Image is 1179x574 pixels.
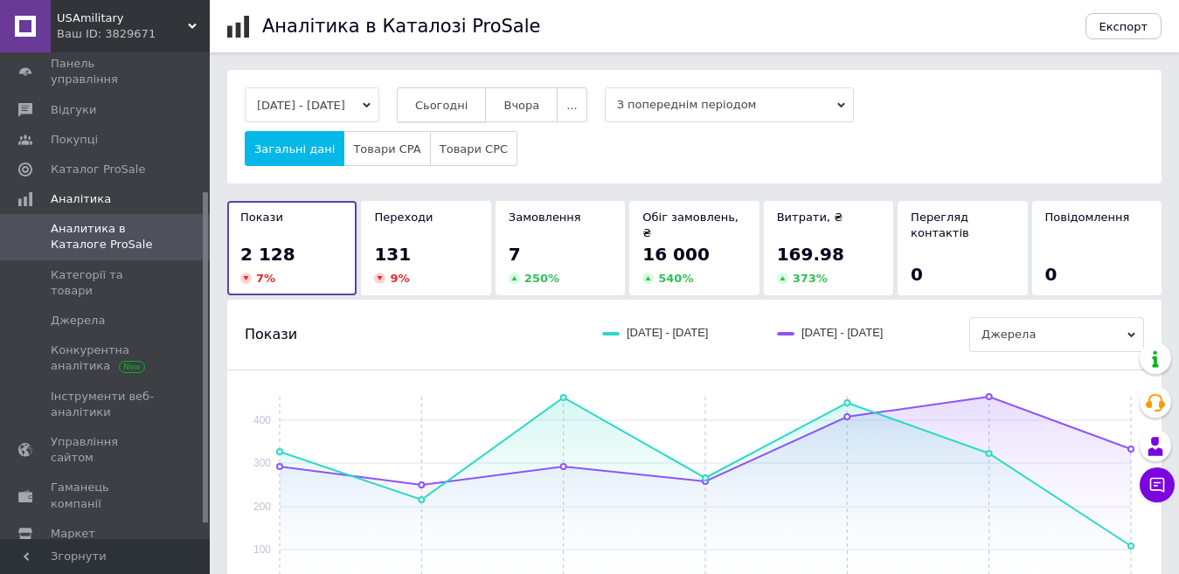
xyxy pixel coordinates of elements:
[503,99,539,112] span: Вчора
[51,342,162,374] span: Конкурентна аналітика
[240,211,283,224] span: Покази
[1045,264,1058,285] span: 0
[397,87,487,122] button: Сьогодні
[1140,467,1175,502] button: Чат з покупцем
[793,272,828,285] span: 373 %
[51,221,162,252] span: Аналитика в Каталоге ProSale
[440,142,508,156] span: Товари CPC
[245,131,344,166] button: Загальні дані
[485,87,558,122] button: Вчора
[253,543,271,556] text: 100
[254,142,335,156] span: Загальні дані
[509,211,581,224] span: Замовлення
[415,99,468,112] span: Сьогодні
[253,501,271,513] text: 200
[253,457,271,469] text: 300
[245,325,297,344] span: Покази
[51,480,162,511] span: Гаманець компанії
[253,414,271,426] text: 400
[969,317,1144,352] span: Джерела
[777,244,844,265] span: 169.98
[51,102,96,118] span: Відгуки
[51,389,162,420] span: Інструменти веб-аналітики
[642,244,710,265] span: 16 000
[51,191,111,207] span: Аналітика
[658,272,693,285] span: 540 %
[256,272,275,285] span: 7 %
[390,272,409,285] span: 9 %
[911,264,923,285] span: 0
[374,244,411,265] span: 131
[343,131,430,166] button: Товари CPA
[374,211,433,224] span: Переходи
[245,87,379,122] button: [DATE] - [DATE]
[509,244,521,265] span: 7
[777,211,843,224] span: Витрати, ₴
[51,56,162,87] span: Панель управління
[566,99,577,112] span: ...
[57,26,210,42] div: Ваш ID: 3829671
[642,211,739,239] span: Обіг замовлень, ₴
[1045,211,1130,224] span: Повідомлення
[57,10,188,26] span: USAmilitary
[262,16,540,37] h1: Аналітика в Каталозі ProSale
[1085,13,1162,39] button: Експорт
[1099,20,1148,33] span: Експорт
[557,87,586,122] button: ...
[353,142,420,156] span: Товари CPA
[51,162,145,177] span: Каталог ProSale
[911,211,969,239] span: Перегляд контактів
[51,132,98,148] span: Покупці
[430,131,517,166] button: Товари CPC
[51,313,105,328] span: Джерела
[51,434,162,466] span: Управління сайтом
[240,244,295,265] span: 2 128
[51,267,162,299] span: Категорії та товари
[524,272,559,285] span: 250 %
[51,526,95,542] span: Маркет
[605,87,854,122] span: З попереднім періодом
